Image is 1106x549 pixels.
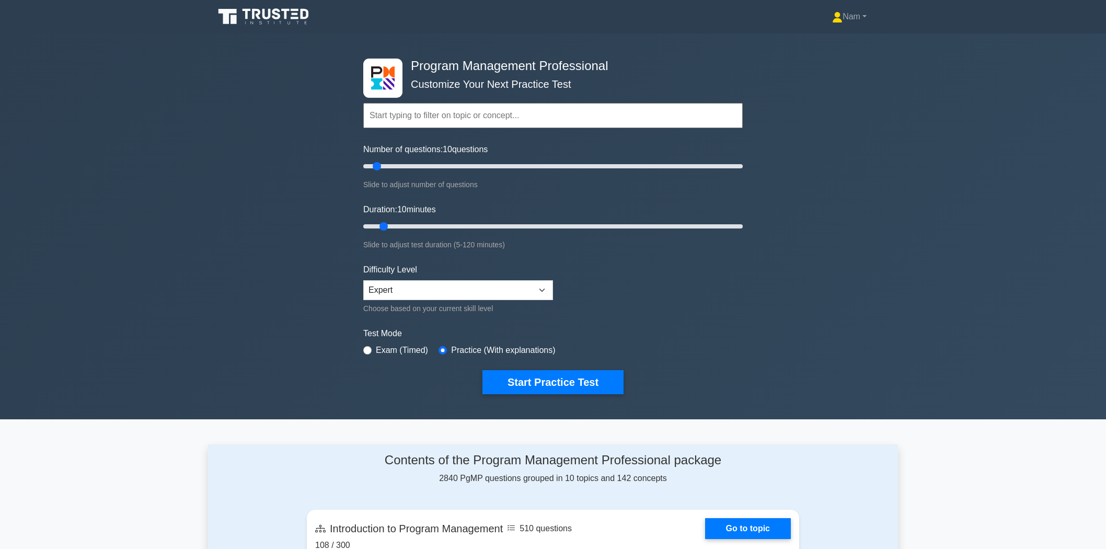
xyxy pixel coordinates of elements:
h4: Program Management Professional [407,59,692,74]
div: Slide to adjust number of questions [363,178,743,191]
label: Difficulty Level [363,264,417,276]
label: Test Mode [363,327,743,340]
h4: Contents of the Program Management Professional package [307,453,799,468]
label: Number of questions: questions [363,143,488,156]
label: Exam (Timed) [376,344,428,357]
span: 10 [397,205,407,214]
label: Duration: minutes [363,203,436,216]
a: Nam [807,6,892,27]
div: Choose based on your current skill level [363,302,553,315]
input: Start typing to filter on topic or concept... [363,103,743,128]
label: Practice (With explanations) [451,344,555,357]
span: 10 [443,145,452,154]
button: Start Practice Test [482,370,624,394]
div: Slide to adjust test duration (5-120 minutes) [363,238,743,251]
div: 2840 PgMP questions grouped in 10 topics and 142 concepts [307,453,799,485]
a: Go to topic [705,518,791,539]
